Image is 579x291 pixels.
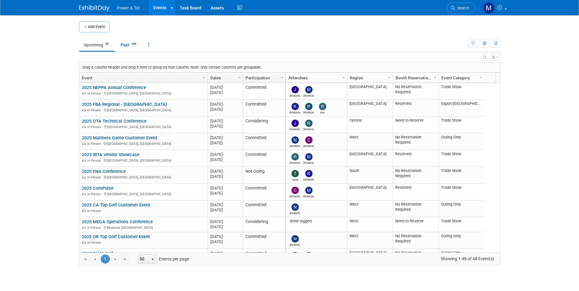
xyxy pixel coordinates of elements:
[223,219,224,224] span: -
[447,3,475,13] a: Search
[210,102,240,107] div: [DATE]
[290,160,300,164] div: Ron Rafalzik
[280,75,284,80] span: Column Settings
[210,90,240,95] div: [DATE]
[223,85,224,90] span: -
[82,102,167,107] a: 2025 FBA Regional - [GEOGRAPHIC_DATA]
[291,86,299,93] img: John Gautieri
[82,118,147,124] a: 2025 OTA Technical Conference
[243,200,285,217] td: Committed
[393,167,439,184] td: No Reservation Required
[243,184,285,200] td: Committed
[305,120,313,127] img: Robert Zuzek
[201,73,208,82] a: Column Settings
[396,73,435,83] a: Booth Reservation Status
[455,6,469,10] span: Search
[210,124,240,129] div: [DATE]
[243,232,285,249] td: Committed
[305,136,313,144] img: Chad Smith
[82,185,114,191] a: 2025 ComPulse
[82,191,205,196] div: [GEOGRAPHIC_DATA], [GEOGRAPHIC_DATA]
[393,117,439,133] td: Need to Reserve
[87,125,103,129] span: In-Person
[439,249,484,266] td: Outing Only
[290,127,300,131] div: Judd Bartley
[87,192,103,196] span: In-Person
[123,257,128,262] span: Go to the last page
[439,217,484,232] td: Trade Show
[243,167,285,184] td: Not Going
[347,200,393,217] td: West
[341,75,346,80] span: Column Settings
[393,249,439,266] td: No Reservation Required
[305,252,313,259] img: Mike Kruszewski
[243,100,285,117] td: Committed
[82,174,205,180] div: [GEOGRAPHIC_DATA], [GEOGRAPHIC_DATA]
[279,73,285,82] a: Column Settings
[347,133,393,150] td: West
[82,192,86,195] img: In-Person Event
[82,125,86,128] img: In-Person Event
[210,239,240,244] div: [DATE]
[101,254,110,264] span: 1
[82,234,150,239] a: 2025 OR Top Golf Customer Event
[393,184,439,200] td: Reserved
[439,167,484,184] td: Trade Show
[347,217,393,232] td: West
[82,209,86,212] img: In-Person Event
[82,251,113,256] a: 2025 RMM Golf
[478,73,484,82] a: Column Settings
[210,202,240,207] div: [DATE]
[79,63,500,72] div: Drag a column header and drop it here to group by that column. Note: only certain columns are gro...
[87,175,103,179] span: In-Person
[210,174,240,179] div: [DATE]
[236,73,243,82] a: Column Settings
[439,100,484,117] td: Export/[GEOGRAPHIC_DATA]
[79,21,110,32] button: Add Event
[82,158,205,163] div: [GEOGRAPHIC_DATA], [GEOGRAPHIC_DATA]
[243,217,285,232] td: Considering
[82,141,205,146] div: [GEOGRAPHIC_DATA], [GEOGRAPHIC_DATA]
[121,254,130,264] a: Go to the last page
[243,117,285,133] td: Considering
[303,127,314,131] div: Robert Zuzek
[223,203,224,207] span: -
[243,150,285,167] td: Committed
[82,175,86,178] img: In-Person Event
[81,254,90,264] a: Go to the first page
[347,184,393,200] td: [GEOGRAPHIC_DATA]
[82,73,204,83] a: Event
[303,160,314,164] div: Michael Mackeben
[291,203,299,211] img: Nate Derbyshire
[92,257,97,262] span: Go to the previous page
[245,73,281,83] a: Participation
[439,150,484,167] td: Trade Show
[82,108,86,111] img: In-Person Event
[210,251,240,256] div: [DATE]
[223,119,224,123] span: -
[210,157,240,162] div: [DATE]
[290,177,300,181] div: Teddy Dye
[87,142,103,146] span: In-Person
[433,75,438,80] span: Column Settings
[305,86,313,93] img: Michael Mackeben
[305,153,313,160] img: Michael Mackeben
[291,235,299,242] img: Nate Derbyshire
[290,110,300,114] div: Kevin Wilkes
[290,93,300,97] div: John Gautieri
[387,75,392,80] span: Column Settings
[290,144,300,148] div: Nate Derbyshire
[82,107,205,113] div: [GEOGRAPHIC_DATA], [GEOGRAPHIC_DATA]
[83,257,88,262] span: Go to the first page
[303,110,314,114] div: Paul Beit
[386,73,393,82] a: Column Settings
[290,242,300,246] div: Nate Derbyshire
[237,75,242,80] span: Column Settings
[291,136,299,144] img: Nate Derbyshire
[210,191,240,196] div: [DATE]
[210,118,240,124] div: [DATE]
[291,252,299,259] img: Mark Monteleone
[87,241,103,245] span: In-Person
[347,117,393,133] td: Central
[210,219,240,224] div: [DATE]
